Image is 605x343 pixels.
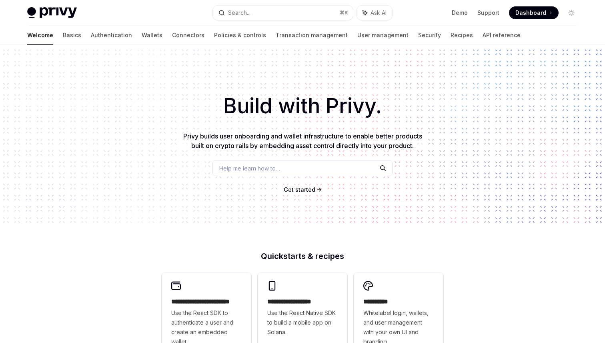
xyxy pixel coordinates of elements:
[63,26,81,45] a: Basics
[142,26,162,45] a: Wallets
[91,26,132,45] a: Authentication
[172,26,204,45] a: Connectors
[183,132,422,150] span: Privy builds user onboarding and wallet infrastructure to enable better products built on crypto ...
[13,90,592,122] h1: Build with Privy.
[340,10,348,16] span: ⌘ K
[452,9,468,17] a: Demo
[284,186,315,194] a: Get started
[451,26,473,45] a: Recipes
[357,26,409,45] a: User management
[213,6,353,20] button: Search...⌘K
[267,308,338,337] span: Use the React Native SDK to build a mobile app on Solana.
[214,26,266,45] a: Policies & controls
[228,8,250,18] div: Search...
[509,6,559,19] a: Dashboard
[483,26,521,45] a: API reference
[219,164,280,173] span: Help me learn how to…
[477,9,499,17] a: Support
[565,6,578,19] button: Toggle dark mode
[284,186,315,193] span: Get started
[371,9,387,17] span: Ask AI
[515,9,546,17] span: Dashboard
[357,6,392,20] button: Ask AI
[162,252,443,260] h2: Quickstarts & recipes
[276,26,348,45] a: Transaction management
[27,26,53,45] a: Welcome
[418,26,441,45] a: Security
[27,7,77,18] img: light logo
